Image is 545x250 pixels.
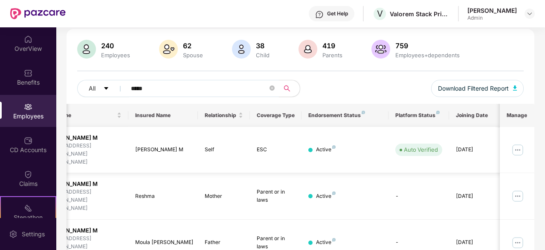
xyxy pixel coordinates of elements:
div: Auto Verified [404,145,438,154]
div: Valorem Stack Private Limited [390,10,449,18]
img: svg+xml;base64,PHN2ZyBpZD0iRW1wbG95ZWVzIiB4bWxucz0iaHR0cDovL3d3dy53My5vcmcvMjAwMC9zdmciIHdpZHRoPS... [24,103,32,111]
span: caret-down [103,85,109,92]
img: svg+xml;base64,PHN2ZyB4bWxucz0iaHR0cDovL3d3dy53My5vcmcvMjAwMC9zdmciIHdpZHRoPSIyMSIgaGVpZ2h0PSIyMC... [24,204,32,212]
img: svg+xml;base64,PHN2ZyB4bWxucz0iaHR0cDovL3d3dy53My5vcmcvMjAwMC9zdmciIHhtbG5zOnhsaW5rPSJodHRwOi8vd3... [371,40,390,59]
img: svg+xml;base64,PHN2ZyB4bWxucz0iaHR0cDovL3d3dy53My5vcmcvMjAwMC9zdmciIHdpZHRoPSI4IiBoZWlnaHQ9IjgiIH... [332,145,336,149]
td: - [388,173,449,220]
div: 38 [254,41,271,50]
div: Active [316,146,336,154]
img: New Pazcare Logo [10,8,66,19]
img: svg+xml;base64,PHN2ZyBpZD0iQ0RfQWNjb3VudHMiIGRhdGEtbmFtZT0iQ0QgQWNjb3VudHMiIHhtbG5zPSJodHRwOi8vd3... [24,136,32,145]
div: [PERSON_NAME] M [46,134,122,142]
th: Relationship [198,104,250,127]
div: Father [205,238,243,247]
div: 759 [394,41,461,50]
div: Employees [99,52,132,59]
img: svg+xml;base64,PHN2ZyB4bWxucz0iaHR0cDovL3d3dy53My5vcmcvMjAwMC9zdmciIHhtbG5zOnhsaW5rPSJodHRwOi8vd3... [513,85,517,91]
div: ESC [257,146,295,154]
div: [PERSON_NAME] M [46,180,122,188]
div: Platform Status [395,112,442,119]
div: Stepathon [1,213,55,222]
img: svg+xml;base64,PHN2ZyB4bWxucz0iaHR0cDovL3d3dy53My5vcmcvMjAwMC9zdmciIHdpZHRoPSI4IiBoZWlnaHQ9IjgiIH... [436,111,440,114]
span: All [89,84,96,93]
img: svg+xml;base64,PHN2ZyB4bWxucz0iaHR0cDovL3d3dy53My5vcmcvMjAwMC9zdmciIHhtbG5zOnhsaW5rPSJodHRwOi8vd3... [159,40,178,59]
img: svg+xml;base64,PHN2ZyBpZD0iRHJvcGRvd24tMzJ4MzIiIHhtbG5zPSJodHRwOi8vd3d3LnczLm9yZy8yMDAwL3N2ZyIgd2... [526,10,533,17]
div: Self [205,146,243,154]
div: [PERSON_NAME] [467,6,517,15]
button: Download Filtered Report [431,80,524,97]
div: [EMAIL_ADDRESS][PERSON_NAME][DOMAIN_NAME] [46,142,122,166]
div: Endorsement Status [308,112,381,119]
div: [DATE] [456,146,494,154]
img: svg+xml;base64,PHN2ZyBpZD0iQmVuZWZpdHMiIHhtbG5zPSJodHRwOi8vd3d3LnczLm9yZy8yMDAwL3N2ZyIgd2lkdGg9Ij... [24,69,32,77]
span: close-circle [270,85,275,91]
div: [DATE] [456,192,494,200]
img: svg+xml;base64,PHN2ZyBpZD0iSG9tZSIgeG1sbnM9Imh0dHA6Ly93d3cudzMub3JnLzIwMDAvc3ZnIiB3aWR0aD0iMjAiIG... [24,35,32,44]
div: 62 [181,41,205,50]
img: svg+xml;base64,PHN2ZyB4bWxucz0iaHR0cDovL3d3dy53My5vcmcvMjAwMC9zdmciIHdpZHRoPSI4IiBoZWlnaHQ9IjgiIH... [332,238,336,241]
img: svg+xml;base64,PHN2ZyB4bWxucz0iaHR0cDovL3d3dy53My5vcmcvMjAwMC9zdmciIHhtbG5zOnhsaW5rPSJodHRwOi8vd3... [77,40,96,59]
div: Parents [321,52,344,59]
img: svg+xml;base64,PHN2ZyB4bWxucz0iaHR0cDovL3d3dy53My5vcmcvMjAwMC9zdmciIHdpZHRoPSI4IiBoZWlnaHQ9IjgiIH... [332,191,336,195]
div: Reshma [135,192,191,200]
div: 240 [99,41,132,50]
div: Parent or in laws [257,188,295,204]
span: V [377,9,383,19]
div: Moula [PERSON_NAME] [135,238,191,247]
th: Manage [500,104,534,127]
div: Child [254,52,271,59]
div: [DATE] [456,238,494,247]
div: Spouse [181,52,205,59]
th: Joining Date [449,104,501,127]
th: Insured Name [128,104,198,127]
span: Download Filtered Report [438,84,509,93]
span: Relationship [205,112,237,119]
th: Coverage Type [250,104,302,127]
img: manageButton [511,236,525,250]
img: svg+xml;base64,PHN2ZyBpZD0iU2V0dGluZy0yMHgyMCIgeG1sbnM9Imh0dHA6Ly93d3cudzMub3JnLzIwMDAvc3ZnIiB3aW... [9,230,17,238]
span: Employee Name [31,112,115,119]
div: [PERSON_NAME] M [46,226,122,235]
img: svg+xml;base64,PHN2ZyB4bWxucz0iaHR0cDovL3d3dy53My5vcmcvMjAwMC9zdmciIHhtbG5zOnhsaW5rPSJodHRwOi8vd3... [232,40,251,59]
button: Allcaret-down [77,80,129,97]
div: Employees+dependents [394,52,461,59]
img: svg+xml;base64,PHN2ZyBpZD0iQ2xhaW0iIHhtbG5zPSJodHRwOi8vd3d3LnczLm9yZy8yMDAwL3N2ZyIgd2lkdGg9IjIwIi... [24,170,32,179]
img: svg+xml;base64,PHN2ZyBpZD0iSGVscC0zMngzMiIgeG1sbnM9Imh0dHA6Ly93d3cudzMub3JnLzIwMDAvc3ZnIiB3aWR0aD... [315,10,324,19]
div: Settings [19,230,47,238]
img: svg+xml;base64,PHN2ZyB4bWxucz0iaHR0cDovL3d3dy53My5vcmcvMjAwMC9zdmciIHdpZHRoPSI4IiBoZWlnaHQ9IjgiIH... [362,111,365,114]
div: Admin [467,15,517,21]
div: Mother [205,192,243,200]
div: Active [316,238,336,247]
span: close-circle [270,85,275,93]
img: manageButton [511,189,525,203]
div: 419 [321,41,344,50]
img: manageButton [511,143,525,157]
div: [PERSON_NAME] M [135,146,191,154]
button: search [279,80,300,97]
span: search [279,85,296,92]
div: Get Help [327,10,348,17]
div: Active [316,192,336,200]
div: [EMAIL_ADDRESS][PERSON_NAME][DOMAIN_NAME] [46,188,122,212]
th: Employee Name [24,104,128,127]
img: svg+xml;base64,PHN2ZyB4bWxucz0iaHR0cDovL3d3dy53My5vcmcvMjAwMC9zdmciIHhtbG5zOnhsaW5rPSJodHRwOi8vd3... [299,40,317,59]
